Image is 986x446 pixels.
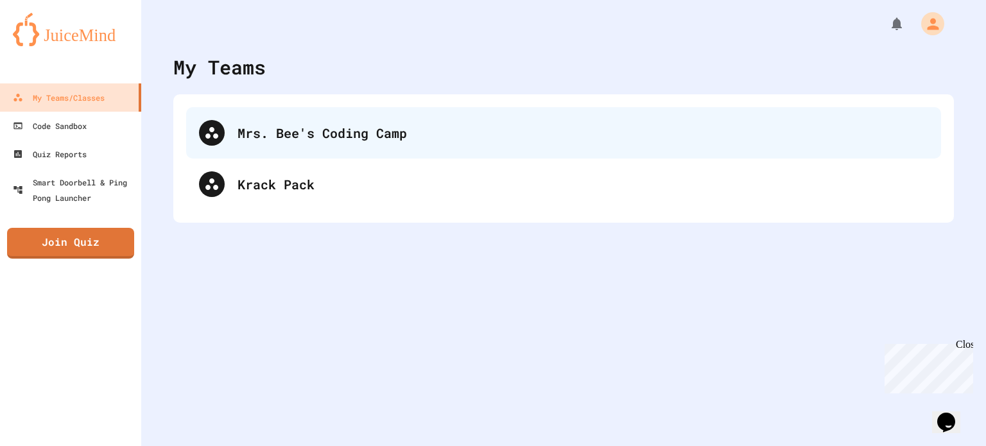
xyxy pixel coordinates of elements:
div: My Teams [173,53,266,81]
div: Code Sandbox [13,118,87,133]
img: logo-orange.svg [13,13,128,46]
div: Quiz Reports [13,146,87,162]
div: Smart Doorbell & Ping Pong Launcher [13,175,136,205]
div: Mrs. Bee's Coding Camp [186,107,941,159]
div: Chat with us now!Close [5,5,89,81]
div: Krack Pack [238,175,928,194]
div: Mrs. Bee's Coding Camp [238,123,928,142]
div: My Teams/Classes [13,90,105,105]
div: Krack Pack [186,159,941,210]
a: Join Quiz [7,228,134,259]
iframe: chat widget [879,339,973,393]
iframe: chat widget [932,395,973,433]
div: My Notifications [865,13,908,35]
div: My Account [908,9,947,39]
